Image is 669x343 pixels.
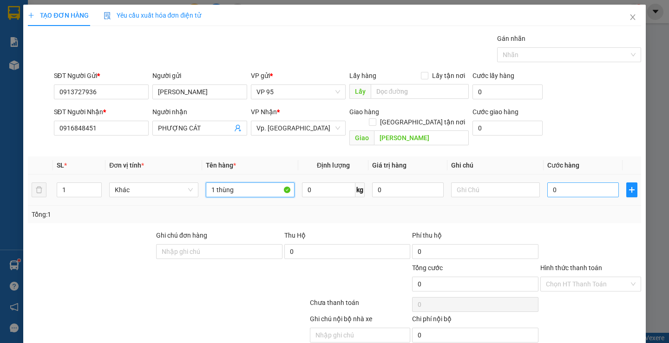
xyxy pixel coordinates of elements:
[104,12,111,19] img: icon
[472,84,543,99] input: Cước lấy hàng
[629,13,636,21] span: close
[447,156,544,175] th: Ghi chú
[412,264,443,272] span: Tổng cước
[256,85,340,99] span: VP 95
[372,182,444,197] input: 0
[374,130,469,145] input: Dọc đường
[620,5,646,31] button: Close
[156,232,207,239] label: Ghi chú đơn hàng
[472,72,514,79] label: Cước lấy hàng
[12,60,51,104] b: An Anh Limousine
[104,12,202,19] span: Yêu cầu xuất hóa đơn điện tử
[547,162,579,169] span: Cước hàng
[412,314,538,328] div: Chi phí nội bộ
[627,186,637,194] span: plus
[472,121,543,136] input: Cước giao hàng
[540,264,602,272] label: Hình thức thanh toán
[428,71,469,81] span: Lấy tận nơi
[412,230,538,244] div: Phí thu hộ
[60,13,89,89] b: Biên nhận gởi hàng hóa
[28,12,34,19] span: plus
[376,117,469,127] span: [GEOGRAPHIC_DATA] tận nơi
[349,84,371,99] span: Lấy
[206,162,236,169] span: Tên hàng
[310,328,411,343] input: Nhập ghi chú
[32,209,259,220] div: Tổng: 1
[497,35,525,42] label: Gán nhãn
[355,182,365,197] span: kg
[349,108,379,116] span: Giao hàng
[310,314,411,328] div: Ghi chú nội bộ nhà xe
[156,244,282,259] input: Ghi chú đơn hàng
[309,298,412,314] div: Chưa thanh toán
[206,182,295,197] input: VD: Bàn, Ghế
[284,232,306,239] span: Thu Hộ
[57,162,64,169] span: SL
[349,72,376,79] span: Lấy hàng
[251,71,346,81] div: VP gửi
[451,182,540,197] input: Ghi Chú
[152,107,247,117] div: Người nhận
[472,108,518,116] label: Cước giao hàng
[372,162,407,169] span: Giá trị hàng
[626,182,637,197] button: plus
[54,71,149,81] div: SĐT Người Gửi
[115,183,192,197] span: Khác
[234,124,242,132] span: user-add
[152,71,247,81] div: Người gửi
[317,162,350,169] span: Định lượng
[256,121,340,135] span: Vp. Phan Rang
[371,84,469,99] input: Dọc đường
[109,162,144,169] span: Đơn vị tính
[32,182,46,197] button: delete
[28,12,88,19] span: TẠO ĐƠN HÀNG
[251,108,277,116] span: VP Nhận
[349,130,374,145] span: Giao
[54,107,149,117] div: SĐT Người Nhận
